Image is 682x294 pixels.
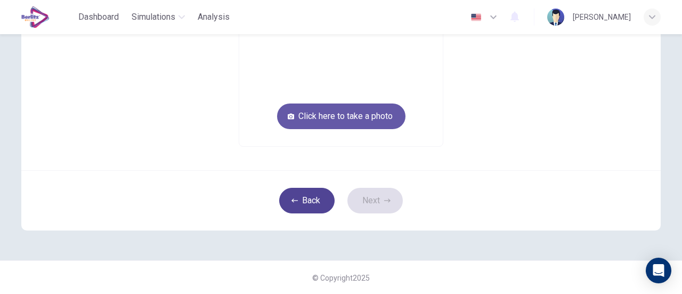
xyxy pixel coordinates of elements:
img: EduSynch logo [21,6,50,28]
span: Dashboard [78,11,119,23]
img: en [469,13,483,21]
button: Simulations [127,7,189,27]
span: Simulations [132,11,175,23]
img: Profile picture [547,9,564,26]
a: EduSynch logo [21,6,74,28]
div: Open Intercom Messenger [646,258,671,283]
div: [PERSON_NAME] [573,11,631,23]
button: Back [279,188,335,213]
span: Analysis [198,11,230,23]
span: © Copyright 2025 [312,274,370,282]
button: Dashboard [74,7,123,27]
button: Click here to take a photo [277,104,405,129]
button: Analysis [193,7,234,27]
